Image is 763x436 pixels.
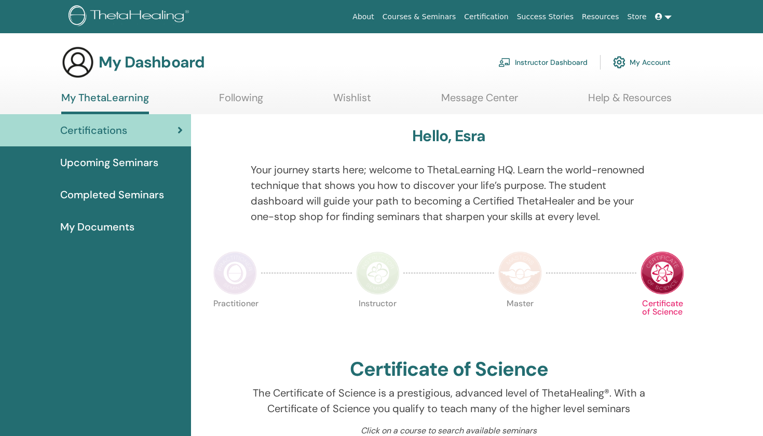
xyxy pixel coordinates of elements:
img: Master [498,251,542,295]
img: Instructor [356,251,400,295]
span: Completed Seminars [60,187,164,202]
a: Store [623,7,651,26]
a: Courses & Seminars [378,7,460,26]
a: Success Stories [513,7,578,26]
span: Certifications [60,122,127,138]
img: generic-user-icon.jpg [61,46,94,79]
a: Certification [460,7,512,26]
h3: My Dashboard [99,53,205,72]
img: Certificate of Science [641,251,684,295]
a: Instructor Dashboard [498,51,588,74]
a: My Account [613,51,671,74]
a: About [348,7,378,26]
p: Your journey starts here; welcome to ThetaLearning HQ. Learn the world-renowned technique that sh... [251,162,647,224]
a: Resources [578,7,623,26]
p: Instructor [356,299,400,343]
p: Practitioner [213,299,257,343]
h3: Hello, Esra [412,127,485,145]
a: My ThetaLearning [61,91,149,114]
img: cog.svg [613,53,625,71]
img: logo.png [69,5,193,29]
img: Practitioner [213,251,257,295]
p: Master [498,299,542,343]
h2: Certificate of Science [350,358,548,382]
span: My Documents [60,219,134,235]
a: Following [219,91,263,112]
span: Upcoming Seminars [60,155,158,170]
img: chalkboard-teacher.svg [498,58,511,67]
a: Message Center [441,91,518,112]
a: Help & Resources [588,91,672,112]
p: The Certificate of Science is a prestigious, advanced level of ThetaHealing®. With a Certificate ... [251,385,647,416]
p: Certificate of Science [641,299,684,343]
a: Wishlist [333,91,371,112]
